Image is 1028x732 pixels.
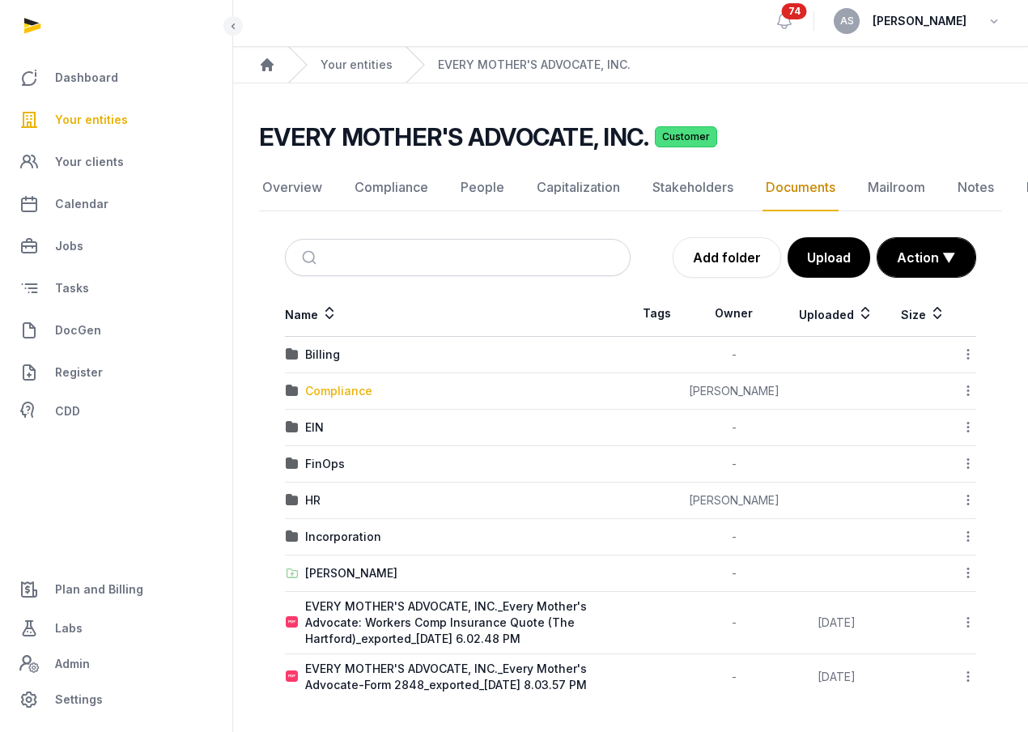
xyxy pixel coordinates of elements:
[13,680,219,719] a: Settings
[55,580,143,599] span: Plan and Billing
[683,446,784,483] td: -
[683,519,784,555] td: -
[55,279,89,298] span: Tasks
[55,654,90,674] span: Admin
[683,337,784,373] td: -
[13,269,219,308] a: Tasks
[305,347,340,363] div: Billing
[683,592,784,654] td: -
[55,402,80,421] span: CDD
[649,164,737,211] a: Stakeholders
[55,110,128,130] span: Your entities
[533,164,623,211] a: Capitalization
[655,126,717,147] span: Customer
[818,615,856,629] span: [DATE]
[55,68,118,87] span: Dashboard
[840,16,854,26] span: AS
[305,565,397,581] div: [PERSON_NAME]
[305,419,324,436] div: EIN
[457,164,508,211] a: People
[631,291,683,337] th: Tags
[782,3,807,19] span: 74
[305,529,381,545] div: Incorporation
[683,555,784,592] td: -
[683,410,784,446] td: -
[305,383,372,399] div: Compliance
[55,152,124,172] span: Your clients
[286,494,299,507] img: folder.svg
[954,164,997,211] a: Notes
[683,654,784,700] td: -
[55,690,103,709] span: Settings
[286,670,299,683] img: pdf.svg
[13,648,219,680] a: Admin
[877,238,975,277] button: Action ▼
[286,530,299,543] img: folder.svg
[305,661,630,693] div: EVERY MOTHER'S ADVOCATE, INC._Every Mother's Advocate-Form 2848_exported_[DATE] 8.03.57 PM
[888,291,958,337] th: Size
[305,492,321,509] div: HR
[13,100,219,139] a: Your entities
[788,237,870,278] button: Upload
[305,598,630,647] div: EVERY MOTHER'S ADVOCATE, INC._Every Mother's Advocate: Workers Comp Insurance Quote (The Hartford...
[818,670,856,683] span: [DATE]
[784,291,888,337] th: Uploaded
[55,363,103,382] span: Register
[286,385,299,398] img: folder.svg
[13,227,219,266] a: Jobs
[13,395,219,428] a: CDD
[321,57,393,73] a: Your entities
[673,237,781,278] a: Add folder
[438,57,631,73] a: EVERY MOTHER'S ADVOCATE, INC.
[259,164,325,211] a: Overview
[55,236,83,256] span: Jobs
[285,291,631,337] th: Name
[13,185,219,223] a: Calendar
[55,194,108,214] span: Calendar
[351,164,431,211] a: Compliance
[834,8,860,34] button: AS
[13,609,219,648] a: Labs
[286,421,299,434] img: folder.svg
[233,47,1028,83] nav: Breadcrumb
[305,456,345,472] div: FinOps
[683,373,784,410] td: [PERSON_NAME]
[259,122,648,151] h2: EVERY MOTHER'S ADVOCATE, INC.
[292,240,330,275] button: Submit
[13,570,219,609] a: Plan and Billing
[13,311,219,350] a: DocGen
[864,164,928,211] a: Mailroom
[873,11,966,31] span: [PERSON_NAME]
[683,483,784,519] td: [PERSON_NAME]
[763,164,839,211] a: Documents
[286,616,299,629] img: pdf.svg
[55,321,101,340] span: DocGen
[683,291,784,337] th: Owner
[13,58,219,97] a: Dashboard
[286,348,299,361] img: folder.svg
[286,567,299,580] img: folder-upload.svg
[55,619,83,638] span: Labs
[13,143,219,181] a: Your clients
[286,457,299,470] img: folder.svg
[259,164,1002,211] nav: Tabs
[13,353,219,392] a: Register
